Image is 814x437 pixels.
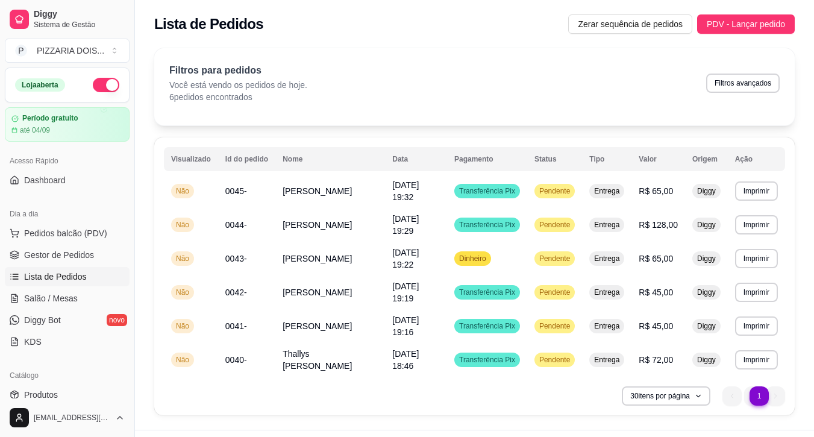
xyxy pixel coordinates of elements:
button: Alterar Status [93,78,119,92]
button: Zerar sequência de pedidos [568,14,692,34]
a: Salão / Mesas [5,289,130,308]
span: Diggy [695,321,718,331]
th: Nome [275,147,385,171]
button: Imprimir [735,215,778,234]
a: Período gratuitoaté 04/09 [5,107,130,142]
span: 0043- [225,254,247,263]
span: Pendente [537,321,572,331]
th: Origem [685,147,728,171]
span: Diggy [695,186,718,196]
span: Entrega [592,355,622,365]
span: R$ 72,00 [639,355,673,365]
a: Gestor de Pedidos [5,245,130,265]
button: Pedidos balcão (PDV) [5,224,130,243]
span: 0041- [225,321,247,331]
span: Pendente [537,355,572,365]
span: Entrega [592,288,622,297]
span: Entrega [592,321,622,331]
th: Ação [728,147,785,171]
a: Diggy Botnovo [5,310,130,330]
span: [EMAIL_ADDRESS][DOMAIN_NAME] [34,413,110,423]
span: [DATE] 19:29 [392,214,419,236]
span: Thallys [PERSON_NAME] [283,349,352,371]
th: Visualizado [164,147,218,171]
nav: pagination navigation [716,380,791,412]
a: DiggySistema de Gestão [5,5,130,34]
span: 0045- [225,186,247,196]
span: [PERSON_NAME] [283,220,352,230]
button: [EMAIL_ADDRESS][DOMAIN_NAME] [5,403,130,432]
span: [DATE] 19:32 [392,180,419,202]
li: pagination item 1 active [744,386,763,406]
div: Loja aberta [15,78,65,92]
th: Status [527,147,582,171]
span: [DATE] 19:16 [392,315,419,337]
div: Catálogo [5,366,130,385]
article: Período gratuito [22,114,78,123]
div: Acesso Rápido [5,151,130,171]
span: Diggy Bot [24,314,61,326]
span: Salão / Mesas [24,292,78,304]
span: Sistema de Gestão [34,20,125,30]
span: [PERSON_NAME] [283,186,352,196]
span: Pendente [537,220,572,230]
button: 30itens por página [622,386,710,406]
a: Lista de Pedidos [5,267,130,286]
span: 0042- [225,288,247,297]
span: R$ 65,00 [639,254,673,263]
span: Não [174,220,192,230]
span: Pendente [537,186,572,196]
span: Transferência Pix [457,355,518,365]
button: Imprimir [735,283,778,302]
span: Lista de Pedidos [24,271,87,283]
span: KDS [24,336,42,348]
span: R$ 45,00 [639,288,673,297]
span: Entrega [592,186,622,196]
span: Pedidos balcão (PDV) [24,227,107,239]
span: Diggy [695,355,718,365]
span: Não [174,254,192,263]
span: 0040- [225,355,247,365]
th: Valor [631,147,685,171]
span: Produtos [24,389,58,401]
span: Entrega [592,220,622,230]
span: Não [174,288,192,297]
h2: Lista de Pedidos [154,14,263,34]
span: [PERSON_NAME] [283,288,352,297]
span: Dashboard [24,174,66,186]
p: Filtros para pedidos [169,63,307,78]
a: KDS [5,332,130,351]
th: Id do pedido [218,147,275,171]
span: Não [174,321,192,331]
div: PIZZARIA DOIS ... [37,45,104,57]
span: Diggy [695,220,718,230]
button: Filtros avançados [706,74,780,93]
span: R$ 45,00 [639,321,673,331]
span: Não [174,186,192,196]
button: Imprimir [735,181,778,201]
p: 6 pedidos encontrados [169,91,307,103]
span: R$ 128,00 [639,220,678,230]
span: Transferência Pix [457,288,518,297]
span: PDV - Lançar pedido [707,17,785,31]
button: Imprimir [735,316,778,336]
span: Pendente [537,254,572,263]
span: 0044- [225,220,247,230]
button: Imprimir [735,350,778,369]
span: [DATE] 18:46 [392,349,419,371]
span: [DATE] 19:19 [392,281,419,303]
span: Pendente [537,288,572,297]
button: Imprimir [735,249,778,268]
span: Dinheiro [457,254,489,263]
article: até 04/09 [20,125,50,135]
span: Transferência Pix [457,186,518,196]
span: Diggy [695,254,718,263]
span: [PERSON_NAME] [283,254,352,263]
div: Dia a dia [5,204,130,224]
th: Pagamento [447,147,527,171]
span: P [15,45,27,57]
th: Data [385,147,447,171]
span: [PERSON_NAME] [283,321,352,331]
a: Dashboard [5,171,130,190]
span: Diggy [34,9,125,20]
